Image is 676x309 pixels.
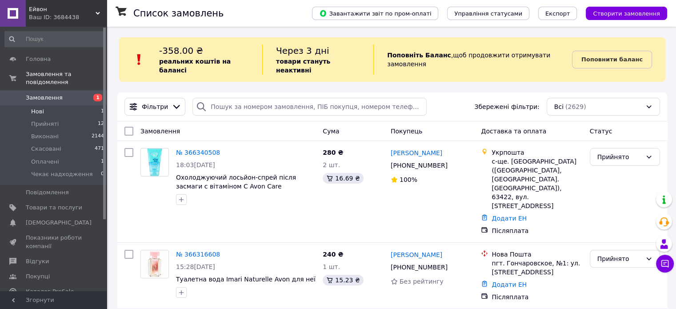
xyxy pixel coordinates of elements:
h1: Список замовлень [133,8,224,19]
a: Фото товару [140,148,169,177]
a: № 366340508 [176,149,220,156]
span: Cума [323,128,339,135]
div: [PHONE_NUMBER] [389,261,449,273]
span: Замовлення [26,94,63,102]
span: Покупець [391,128,422,135]
b: реальних коштів на балансі [159,58,231,74]
span: 2 шт. [323,161,340,169]
span: Повідомлення [26,189,69,197]
span: 1 шт. [323,263,340,270]
img: :exclamation: [132,53,146,66]
span: Доставка та оплата [481,128,546,135]
div: Прийнято [597,254,642,264]
span: Нові [31,108,44,116]
div: [PHONE_NUMBER] [389,159,449,172]
a: Додати ЕН [492,215,527,222]
a: Туалетна вода Imari Naturelle Avon для неї [176,276,316,283]
button: Управління статусами [447,7,529,20]
span: Показники роботи компанії [26,234,82,250]
span: Скасовані [31,145,61,153]
div: , щоб продовжити отримувати замовлення [373,44,572,75]
span: Оплачені [31,158,59,166]
span: 240 ₴ [323,251,343,258]
div: Післяплата [492,293,582,301]
span: 471 [95,145,104,153]
span: Всі [554,102,564,111]
span: 100% [400,176,417,183]
input: Пошук [4,31,105,47]
a: [PERSON_NAME] [391,250,442,259]
span: Виконані [31,132,59,140]
a: Охолоджуючий лосьйон-спрей після засмаги с вітаміном С Avon Care [176,174,296,190]
span: [DEMOGRAPHIC_DATA] [26,219,92,227]
b: товари стануть неактивні [276,58,330,74]
img: Фото товару [141,250,168,278]
span: Завантажити звіт по пром-оплаті [319,9,431,17]
a: Поповнити баланс [572,51,652,68]
div: 15.23 ₴ [323,275,363,285]
span: Ейвон [29,5,96,13]
button: Експорт [538,7,577,20]
span: 2144 [92,132,104,140]
span: 1 [93,94,102,101]
input: Пошук за номером замовлення, ПІБ покупця, номером телефону, Email, номером накладної [192,98,427,116]
a: № 366316608 [176,251,220,258]
span: Через 3 дні [276,45,329,56]
span: Замовлення та повідомлення [26,70,107,86]
img: Фото товару [145,148,165,176]
div: Післяплата [492,226,582,235]
span: 0 [101,170,104,178]
span: (2629) [565,103,586,110]
div: Ваш ID: 3684438 [29,13,107,21]
b: Поповніть Баланс [387,52,451,59]
a: Створити замовлення [577,9,667,16]
a: Додати ЕН [492,281,527,288]
span: 1 [101,108,104,116]
a: [PERSON_NAME] [391,148,442,157]
span: Статус [590,128,612,135]
div: Нова Пошта [492,250,582,259]
span: 280 ₴ [323,149,343,156]
div: Укрпошта [492,148,582,157]
button: Завантажити звіт по пром-оплаті [312,7,438,20]
span: 15:28[DATE] [176,263,215,270]
b: Поповнити баланс [581,56,643,63]
span: Чекає надходження [31,170,93,178]
span: Прийняті [31,120,59,128]
span: Покупці [26,273,50,281]
div: пгт. Гончаровское, №1: ул. [STREET_ADDRESS] [492,259,582,277]
span: Головна [26,55,51,63]
span: Експорт [545,10,570,17]
button: Створити замовлення [586,7,667,20]
span: Відгуки [26,257,49,265]
span: Збережені фільтри: [474,102,539,111]
span: 12 [98,120,104,128]
span: Товари та послуги [26,204,82,212]
span: Управління статусами [454,10,522,17]
div: с-ще. [GEOGRAPHIC_DATA] ([GEOGRAPHIC_DATA], [GEOGRAPHIC_DATA]. [GEOGRAPHIC_DATA]), 63422, вул. [S... [492,157,582,210]
span: Створити замовлення [593,10,660,17]
a: Фото товару [140,250,169,278]
span: Без рейтингу [400,278,444,285]
span: Фільтри [142,102,168,111]
span: -358.00 ₴ [159,45,203,56]
span: 1 [101,158,104,166]
div: 16.69 ₴ [323,173,363,184]
div: Прийнято [597,152,642,162]
span: 18:03[DATE] [176,161,215,169]
span: Замовлення [140,128,180,135]
span: Каталог ProSale [26,288,74,296]
button: Чат з покупцем [656,255,674,273]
